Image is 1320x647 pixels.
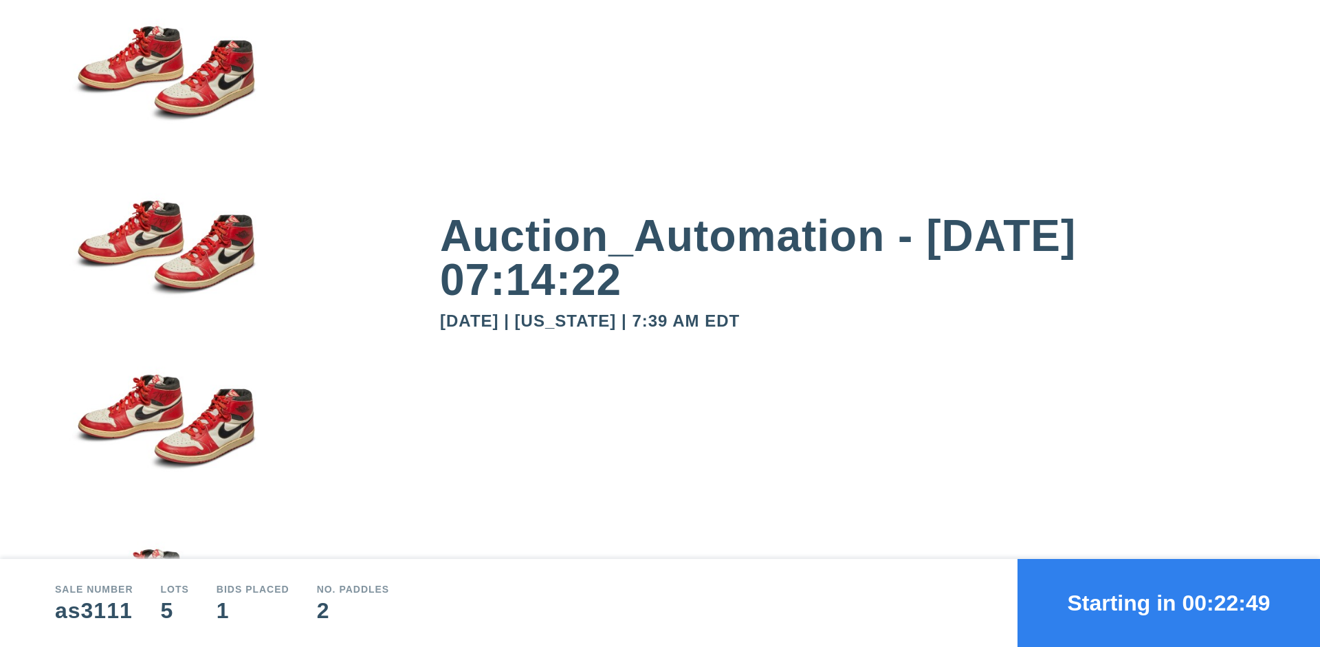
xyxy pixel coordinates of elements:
div: [DATE] | [US_STATE] | 7:39 AM EDT [440,313,1265,329]
div: Auction_Automation - [DATE] 07:14:22 [440,214,1265,302]
div: Bids Placed [217,584,289,594]
div: 5 [161,600,189,622]
img: small [55,369,275,544]
div: 2 [317,600,390,622]
div: as3111 [55,600,133,622]
button: Starting in 00:22:49 [1017,559,1320,647]
img: small [55,21,275,195]
div: 1 [217,600,289,622]
div: Sale number [55,584,133,594]
div: Lots [161,584,189,594]
div: No. Paddles [317,584,390,594]
img: small [55,195,275,369]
